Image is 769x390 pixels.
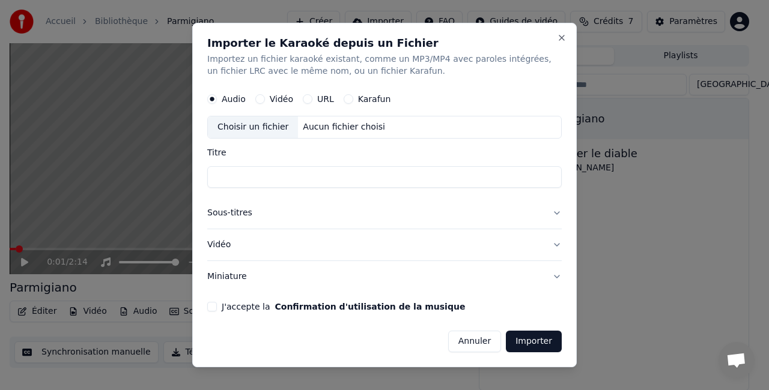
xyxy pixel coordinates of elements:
[207,229,562,260] button: Vidéo
[222,302,465,311] label: J'accepte la
[207,38,562,49] h2: Importer le Karaoké depuis un Fichier
[275,302,465,311] button: J'accepte la
[207,197,562,229] button: Sous-titres
[506,331,562,352] button: Importer
[317,95,334,103] label: URL
[207,53,562,77] p: Importez un fichier karaoké existant, comme un MP3/MP4 avec paroles intégrées, un fichier LRC ave...
[448,331,501,352] button: Annuler
[222,95,246,103] label: Audio
[298,121,390,133] div: Aucun fichier choisi
[358,95,391,103] label: Karafun
[207,148,562,157] label: Titre
[208,116,298,138] div: Choisir un fichier
[207,261,562,292] button: Miniature
[270,95,293,103] label: Vidéo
